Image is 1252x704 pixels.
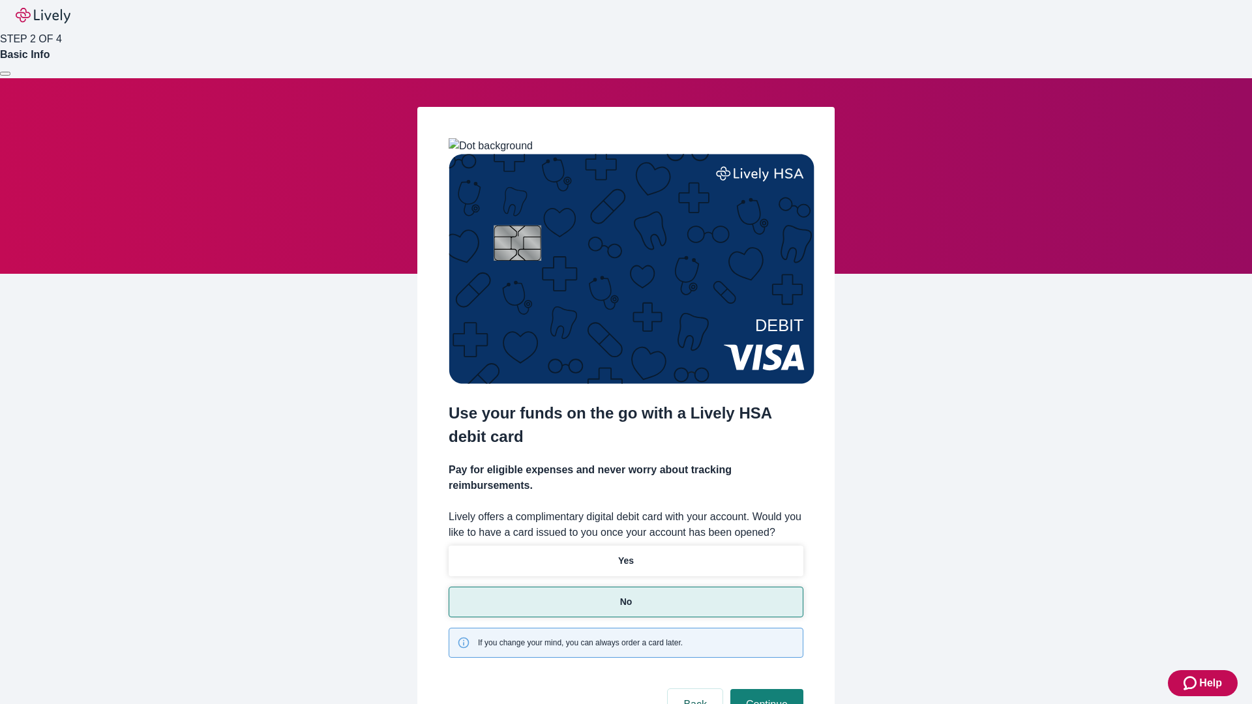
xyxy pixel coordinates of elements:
h2: Use your funds on the go with a Lively HSA debit card [449,402,803,448]
button: No [449,587,803,617]
img: Debit card [449,154,814,384]
button: Yes [449,546,803,576]
img: Dot background [449,138,533,154]
svg: Zendesk support icon [1184,675,1199,691]
span: Help [1199,675,1222,691]
p: Yes [618,554,634,568]
p: No [620,595,633,609]
img: Lively [16,8,70,23]
span: If you change your mind, you can always order a card later. [478,637,683,649]
label: Lively offers a complimentary digital debit card with your account. Would you like to have a card... [449,509,803,540]
h4: Pay for eligible expenses and never worry about tracking reimbursements. [449,462,803,493]
button: Zendesk support iconHelp [1168,670,1238,696]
